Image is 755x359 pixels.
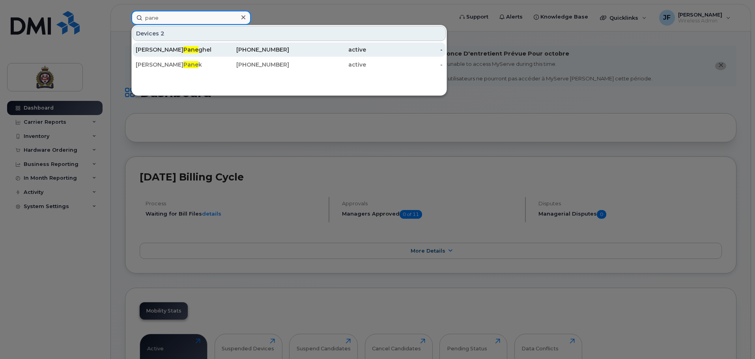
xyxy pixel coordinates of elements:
[289,61,366,69] div: active
[213,61,290,69] div: [PHONE_NUMBER]
[183,61,198,68] span: Pane
[136,46,213,54] div: [PERSON_NAME] ghel
[133,26,446,41] div: Devices
[183,46,198,53] span: Pane
[213,46,290,54] div: [PHONE_NUMBER]
[161,30,164,37] span: 2
[366,61,443,69] div: -
[136,61,213,69] div: [PERSON_NAME] k
[289,46,366,54] div: active
[133,43,446,57] a: [PERSON_NAME]Paneghel[PHONE_NUMBER]active-
[133,58,446,72] a: [PERSON_NAME]Panek[PHONE_NUMBER]active-
[366,46,443,54] div: -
